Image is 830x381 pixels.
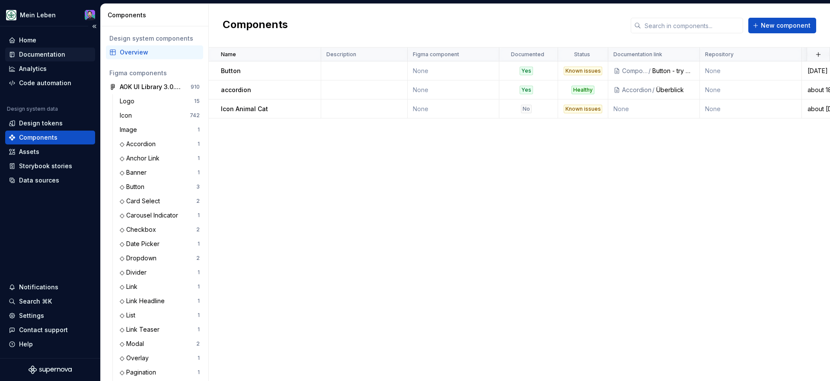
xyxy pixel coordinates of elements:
p: Documentation link [613,51,662,58]
div: 1 [198,169,200,176]
div: 1 [198,141,200,147]
span: New component [761,21,811,30]
div: 1 [198,155,200,162]
div: ◇ Banner [120,168,150,177]
a: ◇ Card Select2 [116,194,203,208]
div: 1 [198,212,200,219]
div: ◇ List [120,311,139,320]
div: Design system data [7,106,58,112]
a: ◇ List1 [116,308,203,322]
div: Notifications [19,283,58,291]
div: Storybook stories [19,162,72,170]
a: Storybook stories [5,159,95,173]
div: Home [19,36,36,45]
button: Contact support [5,323,95,337]
div: ◇ Anchor Link [120,154,163,163]
div: Healthy [571,86,594,94]
div: Button - try out page [652,67,694,75]
img: df5db9ef-aba0-4771-bf51-9763b7497661.png [6,10,16,20]
button: Collapse sidebar [88,20,100,32]
button: Help [5,337,95,351]
a: Icon742 [116,109,203,122]
div: Contact support [19,326,68,334]
div: Overview [120,48,200,57]
p: accordion [221,86,251,94]
div: 2 [196,226,200,233]
div: 15 [194,98,200,105]
div: Code automation [19,79,71,87]
div: 3 [196,183,200,190]
div: 1 [198,312,200,319]
p: Status [574,51,590,58]
p: Documented [511,51,544,58]
div: Settings [19,311,44,320]
div: Accordion [622,86,651,94]
div: Help [19,340,33,349]
div: 1 [198,240,200,247]
div: Design system components [109,34,200,43]
div: Yes [520,67,533,75]
a: ◇ Anchor Link1 [116,151,203,165]
div: 2 [196,340,200,347]
div: Design tokens [19,119,63,128]
p: Icon Animal Cat [221,105,268,113]
a: Components [5,131,95,144]
div: 1 [198,126,200,133]
div: ◇ Card Select [120,197,163,205]
a: ◇ Banner1 [116,166,203,179]
a: ◇ Overlay1 [116,351,203,365]
div: Logo [120,97,138,106]
a: ◇ Link Teaser1 [116,323,203,336]
a: ◇ Link Headline1 [116,294,203,308]
button: Notifications [5,280,95,294]
div: ◇ Link Headline [120,297,168,305]
td: None [700,80,802,99]
div: ◇ Divider [120,268,150,277]
div: ◇ Overlay [120,354,152,362]
div: Assets [19,147,39,156]
a: Data sources [5,173,95,187]
a: ◇ Accordion1 [116,137,203,151]
a: Design tokens [5,116,95,130]
a: Image1 [116,123,203,137]
div: ◇ Button [120,182,148,191]
p: Description [326,51,356,58]
div: Yes [520,86,533,94]
a: ◇ Pagination1 [116,365,203,379]
a: Overview [106,45,203,59]
div: ◇ Accordion [120,140,159,148]
p: Button [221,67,241,75]
td: None [408,61,499,80]
a: Settings [5,309,95,323]
div: Überblick [656,86,694,94]
div: Documentation [19,50,65,59]
div: AOK UI Library 3.0.3 (adesso) [120,83,184,91]
div: 1 [198,369,200,376]
a: Analytics [5,62,95,76]
a: ◇ Button3 [116,180,203,194]
p: Figma component [413,51,459,58]
div: ◇ Dropdown [120,254,160,263]
div: Components [108,11,205,19]
div: Analytics [19,64,47,73]
td: None [700,61,802,80]
div: 1 [198,326,200,333]
svg: Supernova Logo [29,365,72,374]
td: None [608,99,700,118]
div: No [521,105,532,113]
div: ◇ Checkbox [120,225,160,234]
a: ◇ Divider1 [116,266,203,279]
div: 1 [198,283,200,290]
a: AOK UI Library 3.0.3 (adesso)910 [106,80,203,94]
div: Figma components [109,69,200,77]
div: 1 [198,269,200,276]
div: Icon [120,111,135,120]
p: Name [221,51,236,58]
div: Search ⌘K [19,297,52,306]
a: Code automation [5,76,95,90]
div: ◇ Link [120,282,141,291]
div: ◇ Modal [120,339,147,348]
a: ◇ Dropdown2 [116,251,203,265]
button: Search ⌘K [5,295,95,308]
